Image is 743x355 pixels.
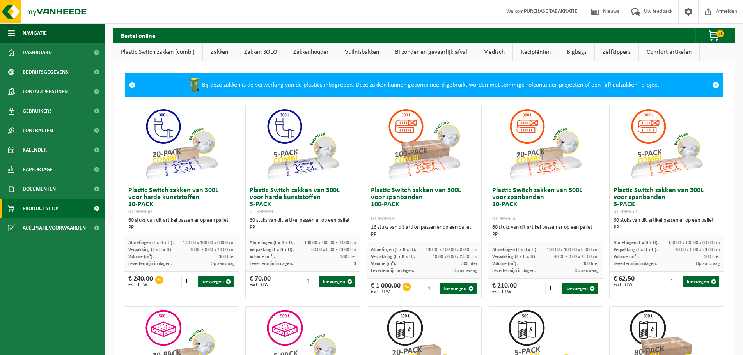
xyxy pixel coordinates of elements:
a: Sluit melding [708,73,723,97]
span: Afmetingen (L x B x H): [371,247,416,252]
span: Levertermijn in dagen: [371,268,414,273]
span: 300 liter [704,254,720,259]
div: € 240,00 [128,276,153,287]
a: Recipiënten [513,43,559,61]
span: Contactpersonen [23,82,68,101]
button: Toevoegen [440,283,477,294]
span: excl. BTW [614,283,635,287]
span: Afmetingen (L x B x H): [128,240,174,245]
span: Afmetingen (L x B x H): [614,240,659,245]
span: 60.00 x 0.00 x 23.00 cm [311,247,356,252]
span: 40.00 x 0.00 x 23.00 cm [554,254,599,259]
span: Afmetingen (L x B x H): [250,240,295,245]
a: Zakken SOLO [236,43,285,61]
span: 130.00 x 100.00 x 0.000 cm [668,240,720,245]
button: 0 [695,28,734,43]
span: 3 [354,261,356,266]
span: 130.00 x 100.00 x 0.000 cm [304,240,356,245]
span: Op aanvraag [453,268,477,273]
span: Rapportage [23,160,53,179]
div: 60 stuks van dit artikel passen er op een pallet [250,217,356,231]
div: PP [128,224,235,231]
span: 01-999954 [371,216,394,222]
span: 300 liter [583,261,599,266]
a: Zelfkippers [595,43,638,61]
span: Contracten [23,121,53,140]
h3: Plastic Switch zakken van 300L voor spanbanden 100-PACK [371,187,477,222]
img: 01-999952 [628,105,706,183]
span: 40.00 x 0.00 x 23.00 cm [675,247,720,252]
a: Bijzonder en gevaarlijk afval [387,43,475,61]
span: 01-999952 [614,209,637,215]
button: Toevoegen [319,276,356,287]
button: Toevoegen [198,276,234,287]
div: 16 stuks van dit artikel passen er op een pallet [371,224,477,238]
span: Volume (m³): [250,254,275,259]
span: Verpakking (L x B x H): [250,247,294,252]
span: excl. BTW [128,283,153,287]
a: Vuilnisbakken [337,43,387,61]
span: Volume (m³): [371,261,396,266]
a: Bigbags [559,43,594,61]
img: 01-999950 [142,105,220,183]
span: 01-999953 [492,216,516,222]
span: Kalender [23,140,47,160]
span: 40.00 x 0.00 x 23.00 cm [433,254,477,259]
span: excl. BTW [250,283,271,287]
span: 0 [716,30,724,37]
span: Op aanvraag [575,268,599,273]
span: Verpakking (L x B x H): [614,247,658,252]
span: Verpakking (L x B x H): [492,254,536,259]
h3: Plastic Switch zakken van 300L voor harde kunststoffen 5-PACK [250,187,356,215]
button: Toevoegen [562,283,598,294]
a: Zakkenhouder [285,43,337,61]
span: 130.00 x 100.00 x 0.000 cm [426,247,477,252]
span: 40.00 x 0.00 x 20.00 cm [190,247,235,252]
span: Levertermijn in dagen: [492,268,536,273]
button: Toevoegen [683,276,719,287]
img: 01-999953 [506,105,584,183]
span: 01-999949 [250,209,273,215]
div: 60 stuks van dit artikel passen er op een pallet [492,224,599,238]
img: WB-0240-HPE-GN-50.png [186,77,202,93]
div: 60 stuks van dit artikel passen er op een pallet [614,217,720,231]
h3: Plastic Switch zakken van 300L voor spanbanden 5-PACK [614,187,720,215]
span: Product Shop [23,199,58,218]
span: Navigatie [23,23,47,43]
img: 01-999949 [264,105,342,183]
a: Plastic Switch zakken (combi) [113,43,202,61]
span: Documenten [23,179,56,199]
div: 60 stuks van dit artikel passen er op een pallet [128,217,235,231]
span: Dashboard [23,43,52,62]
a: Zakken [203,43,236,61]
span: Volume (m³): [614,254,639,259]
span: 300 liter [219,254,235,259]
div: PP [250,224,356,231]
span: Verpakking (L x B x H): [128,247,172,252]
div: Bij deze zakken is de verwerking van de plastics inbegrepen. Deze zakken kunnen gecombineerd gebr... [139,73,708,97]
div: PP [371,231,477,238]
span: excl. BTW [492,290,517,294]
input: 1 [545,283,561,294]
img: 01-999954 [385,105,463,183]
a: Comfort artikelen [639,43,699,61]
a: Medisch [475,43,512,61]
span: excl. BTW [371,290,401,294]
span: Acceptatievoorwaarden [23,218,86,238]
span: Op aanvraag [696,261,720,266]
span: Levertermijn in dagen: [250,261,293,266]
div: PP [614,224,720,231]
input: 1 [667,276,682,287]
span: 300 liter [461,261,477,266]
span: Bedrijfsgegevens [23,62,68,82]
span: Levertermijn in dagen: [614,261,657,266]
span: Afmetingen (L x B x H): [492,247,537,252]
span: Op aanvraag [211,261,235,266]
div: € 70,00 [250,276,271,287]
span: Levertermijn in dagen: [128,261,172,266]
div: € 210,00 [492,283,517,294]
span: Volume (m³): [128,254,154,259]
h2: Bestel online [113,28,163,43]
span: 01-999950 [128,209,152,215]
div: PP [492,231,599,238]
